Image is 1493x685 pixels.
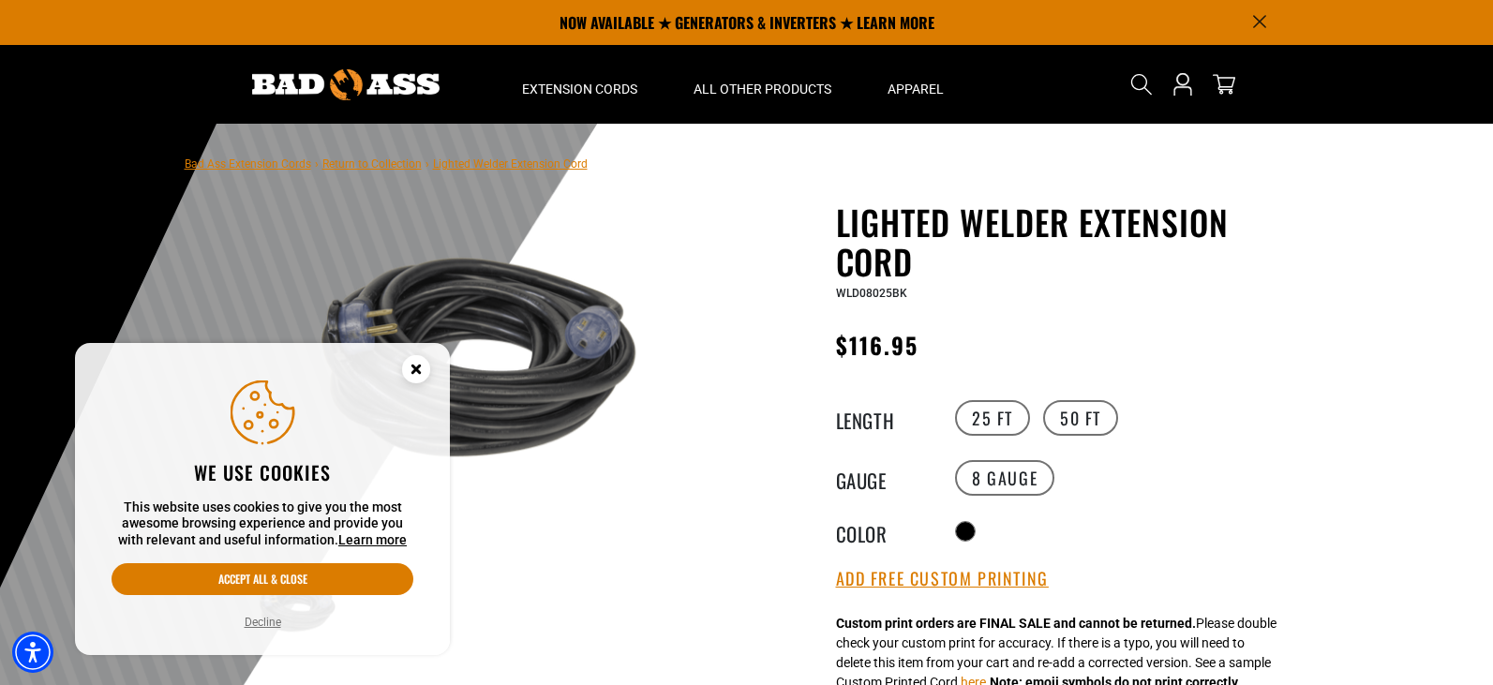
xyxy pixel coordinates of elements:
span: › [426,157,429,171]
div: Accessibility Menu [12,632,53,673]
img: black [240,206,692,507]
label: 8 Gauge [955,460,1054,496]
aside: Cookie Consent [75,343,450,656]
summary: Extension Cords [494,45,665,124]
summary: Search [1127,69,1157,99]
a: Return to Collection [322,157,422,171]
h2: We use cookies [112,460,413,484]
span: Apparel [888,81,944,97]
span: WLD08025BK [836,287,907,300]
span: All Other Products [694,81,831,97]
button: Accept all & close [112,563,413,595]
p: This website uses cookies to give you the most awesome browsing experience and provide you with r... [112,499,413,549]
span: Lighted Welder Extension Cord [433,157,588,171]
summary: Apparel [859,45,972,124]
a: Bad Ass Extension Cords [185,157,311,171]
legend: Gauge [836,466,930,490]
h1: Lighted Welder Extension Cord [836,202,1295,281]
span: $116.95 [836,328,919,362]
summary: All Other Products [665,45,859,124]
nav: breadcrumbs [185,152,588,174]
strong: Custom print orders are FINAL SALE and cannot be returned. [836,616,1196,631]
label: 50 FT [1043,400,1118,436]
span: › [315,157,319,171]
legend: Color [836,519,930,544]
span: Extension Cords [522,81,637,97]
legend: Length [836,406,930,430]
button: Add Free Custom Printing [836,569,1049,589]
label: 25 FT [955,400,1030,436]
a: This website uses cookies to give you the most awesome browsing experience and provide you with r... [338,532,407,547]
button: Decline [239,613,287,632]
img: Bad Ass Extension Cords [252,69,440,100]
